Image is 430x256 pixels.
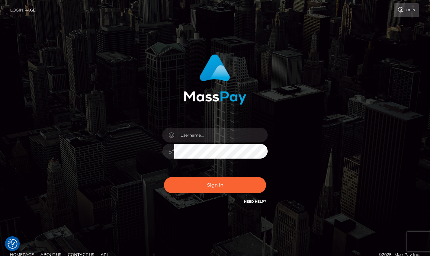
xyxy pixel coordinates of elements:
img: Revisit consent button [8,239,17,249]
img: MassPay Login [184,54,246,105]
button: Consent Preferences [8,239,17,249]
a: Login Page [10,3,36,17]
a: Need Help? [244,199,266,204]
a: Login [394,3,419,17]
button: Sign in [164,177,266,193]
input: Username... [174,128,268,142]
